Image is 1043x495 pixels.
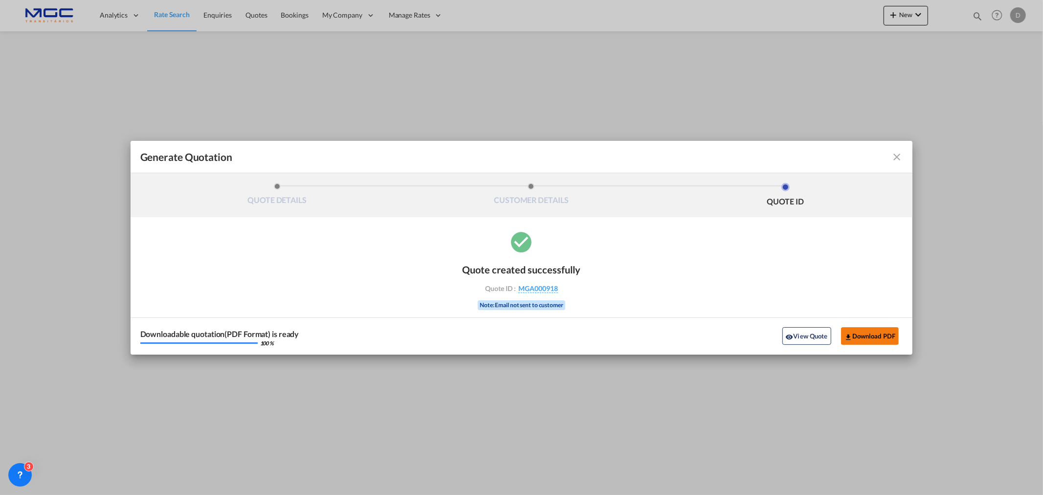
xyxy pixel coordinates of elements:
div: 100 % [260,340,274,346]
md-icon: icon-checkbox-marked-circle [510,229,534,254]
md-icon: icon-eye [786,333,794,341]
button: icon-eyeView Quote [782,327,831,345]
div: Note: Email not sent to customer [478,300,565,310]
div: Downloadable quotation(PDF Format) is ready [140,330,299,338]
div: Quote ID : [465,284,578,293]
span: MGA000918 [518,284,558,293]
md-icon: icon-download [844,333,852,341]
md-dialog: Generate QuotationQUOTE ... [131,141,913,355]
li: QUOTE ID [658,183,912,209]
button: Download PDF [841,327,899,345]
li: CUSTOMER DETAILS [404,183,658,209]
li: QUOTE DETAILS [150,183,404,209]
div: Quote created successfully [463,264,581,275]
md-icon: icon-close fg-AAA8AD cursor m-0 [891,151,903,163]
span: Generate Quotation [140,151,232,163]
